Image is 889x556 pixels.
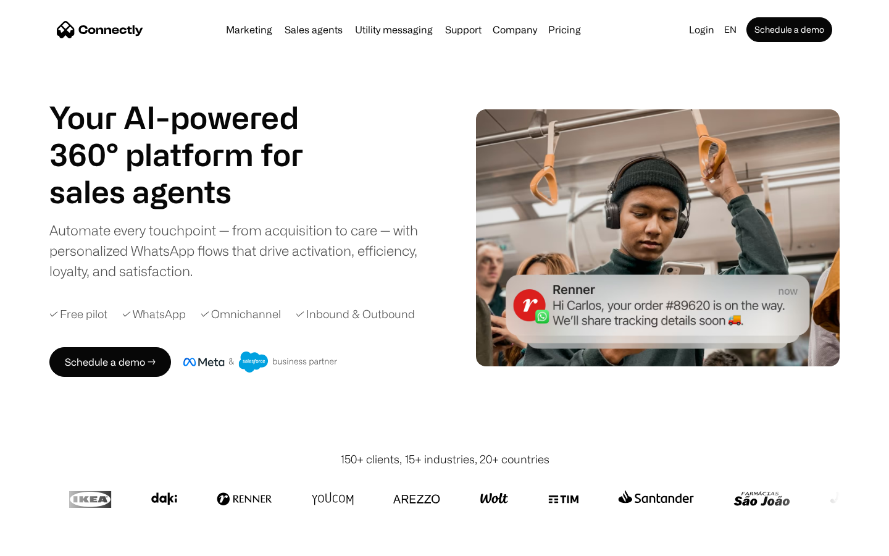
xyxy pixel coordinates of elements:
[49,347,171,377] a: Schedule a demo →
[25,534,74,552] ul: Language list
[201,306,281,322] div: ✓ Omnichannel
[49,99,333,173] h1: Your AI-powered 360° platform for
[122,306,186,322] div: ✓ WhatsApp
[183,352,338,373] img: Meta and Salesforce business partner badge.
[280,25,348,35] a: Sales agents
[12,533,74,552] aside: Language selected: English
[49,173,333,210] h1: sales agents
[724,21,737,38] div: en
[746,17,832,42] a: Schedule a demo
[340,451,549,468] div: 150+ clients, 15+ industries, 20+ countries
[49,306,107,322] div: ✓ Free pilot
[684,21,719,38] a: Login
[49,220,438,281] div: Automate every touchpoint — from acquisition to care — with personalized WhatsApp flows that driv...
[543,25,586,35] a: Pricing
[440,25,486,35] a: Support
[296,306,415,322] div: ✓ Inbound & Outbound
[493,21,537,38] div: Company
[350,25,438,35] a: Utility messaging
[221,25,277,35] a: Marketing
